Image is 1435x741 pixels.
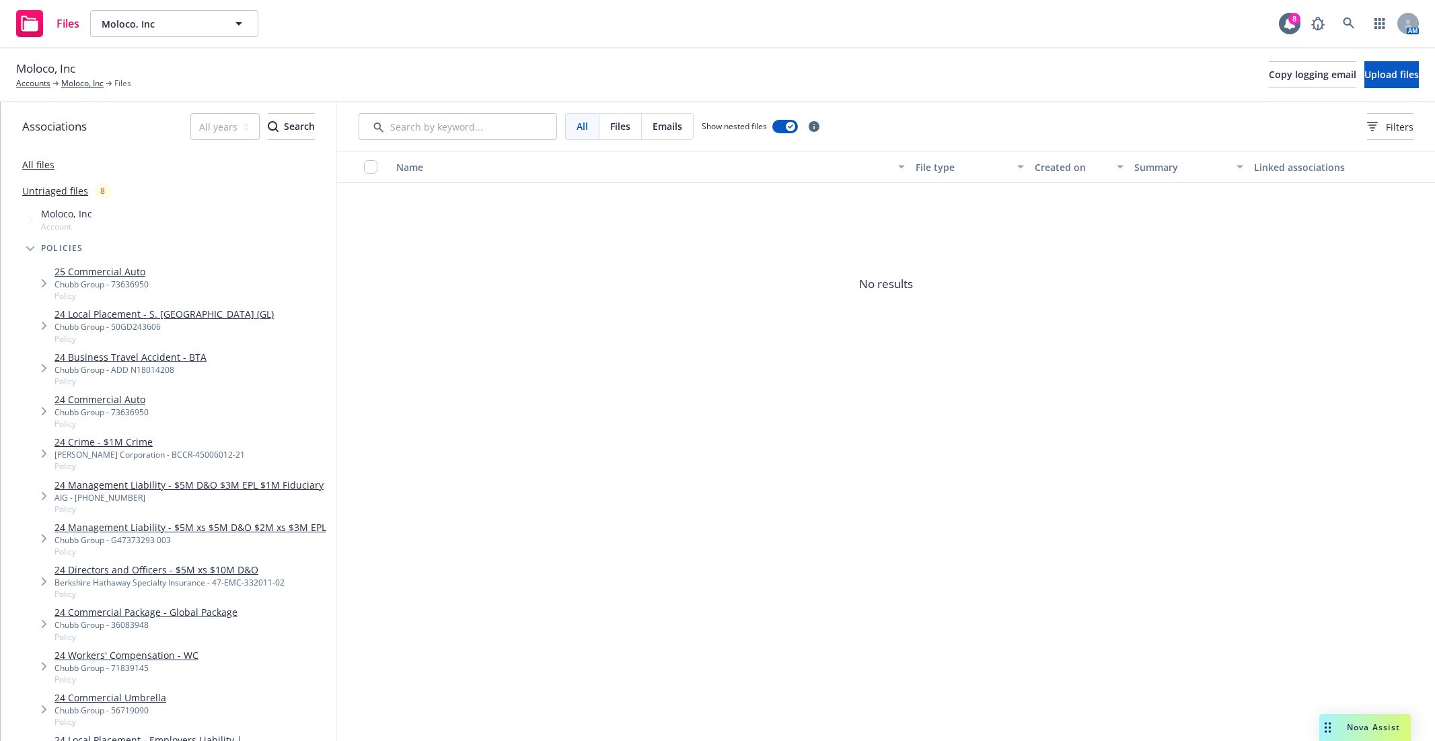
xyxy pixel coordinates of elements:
[54,605,237,619] a: 24 Commercial Package - Global Package
[94,183,112,199] div: 8
[57,18,79,29] span: Files
[1367,113,1413,140] button: Filters
[54,364,207,376] div: Chubb Group - ADD N18014208
[910,151,1029,183] button: File type
[1347,721,1400,733] span: Nova Assist
[54,588,285,600] span: Policy
[1366,10,1393,37] a: Switch app
[54,460,245,472] span: Policy
[54,631,237,643] span: Policy
[54,279,149,290] div: Chubb Group - 73636950
[396,160,890,174] div: Name
[1364,61,1419,88] button: Upload files
[54,691,166,705] a: 24 Commercial Umbrella
[268,113,315,140] button: SearchSearch
[41,244,83,252] span: Policies
[54,392,149,407] a: 24 Commercial Auto
[61,77,104,90] a: Moloco, Inc
[54,503,324,515] span: Policy
[54,662,198,674] div: Chubb Group - 71839145
[54,577,285,588] div: Berkshire Hathaway Specialty Insurance - 47-EMC-332011-02
[1367,120,1413,134] span: Filters
[54,376,207,387] span: Policy
[268,121,279,132] svg: Search
[102,17,218,31] span: Moloco, Inc
[577,119,588,133] span: All
[54,333,274,345] span: Policy
[54,520,326,534] a: 24 Management Liability - $5M xs $5M D&O $2M xs $3M EPL
[1029,151,1129,183] button: Created on
[54,674,198,685] span: Policy
[1254,160,1362,174] div: Linked associations
[54,350,207,364] a: 24 Business Travel Accident - BTA
[54,705,166,716] div: Chubb Group - 56719090
[359,113,557,140] input: Search by keyword...
[54,492,324,503] div: AIG - [PHONE_NUMBER]
[1319,714,1336,741] div: Drag to move
[1288,13,1300,25] div: 8
[41,221,92,232] span: Account
[54,449,245,460] div: [PERSON_NAME] Corporation - BCCR-45006012-21
[22,158,54,171] a: All files
[54,716,166,728] span: Policy
[54,435,245,449] a: 24 Crime - $1M Crime
[1319,714,1411,741] button: Nova Assist
[916,160,1009,174] div: File type
[653,119,682,133] span: Emails
[114,77,131,90] span: Files
[1249,151,1368,183] button: Linked associations
[54,563,285,577] a: 24 Directors and Officers - $5M xs $10M D&O
[1335,10,1362,37] a: Search
[54,264,149,279] a: 25 Commercial Auto
[1035,160,1109,174] div: Created on
[54,307,274,321] a: 24 Local Placement - S. [GEOGRAPHIC_DATA] (GL)
[54,619,237,631] div: Chubb Group - 36083948
[54,321,274,332] div: Chubb Group - 50GD243606
[11,5,85,42] a: Files
[54,546,326,557] span: Policy
[90,10,258,37] button: Moloco, Inc
[391,151,910,183] button: Name
[1364,68,1419,81] span: Upload files
[54,290,149,302] span: Policy
[16,60,75,77] span: Moloco, Inc
[54,407,149,418] div: Chubb Group - 73636950
[337,183,1435,385] span: No results
[22,184,88,198] a: Untriaged files
[702,120,767,132] span: Show nested files
[1134,160,1228,174] div: Summary
[54,534,326,546] div: Chubb Group - G47373293 003
[1129,151,1248,183] button: Summary
[268,114,315,139] div: Search
[54,418,149,429] span: Policy
[364,160,377,174] input: Select all
[1269,61,1356,88] button: Copy logging email
[610,119,630,133] span: Files
[1386,120,1413,134] span: Filters
[16,77,50,90] a: Accounts
[1269,68,1356,81] span: Copy logging email
[1304,10,1331,37] a: Report a Bug
[41,207,92,221] span: Moloco, Inc
[22,118,87,135] span: Associations
[54,478,324,492] a: 24 Management Liability - $5M D&O $3M EPL $1M Fiduciary
[54,648,198,662] a: 24 Workers' Compensation - WC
